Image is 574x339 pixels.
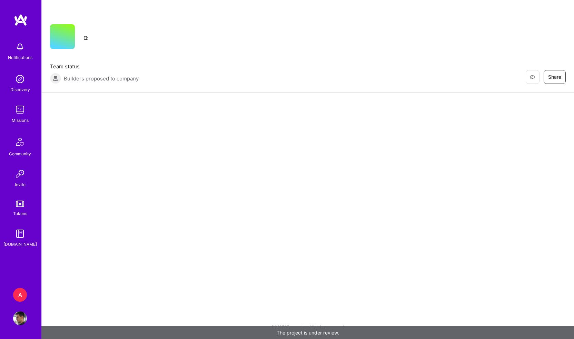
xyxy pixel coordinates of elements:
div: Notifications [8,54,32,61]
div: [DOMAIN_NAME] [3,241,37,248]
span: Builders proposed to company [64,75,139,82]
img: tokens [16,201,24,207]
button: Share [544,70,566,84]
div: The project is under review. [41,326,574,339]
img: logo [14,14,28,26]
div: Discovery [10,86,30,93]
img: teamwork [13,103,27,117]
img: bell [13,40,27,54]
img: guide book [13,227,27,241]
a: A [11,288,29,302]
span: Team status [50,63,139,70]
i: icon EyeClosed [530,74,535,80]
div: A [13,288,27,302]
img: Builders proposed to company [50,73,61,84]
div: Missions [12,117,29,124]
img: User Avatar [13,311,27,325]
span: Share [548,74,561,80]
img: Community [12,134,28,150]
i: icon CompanyGray [83,35,89,41]
img: discovery [13,72,27,86]
div: Tokens [13,210,27,217]
img: Invite [13,167,27,181]
div: Community [9,150,31,157]
a: User Avatar [11,311,29,325]
div: Invite [15,181,26,188]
